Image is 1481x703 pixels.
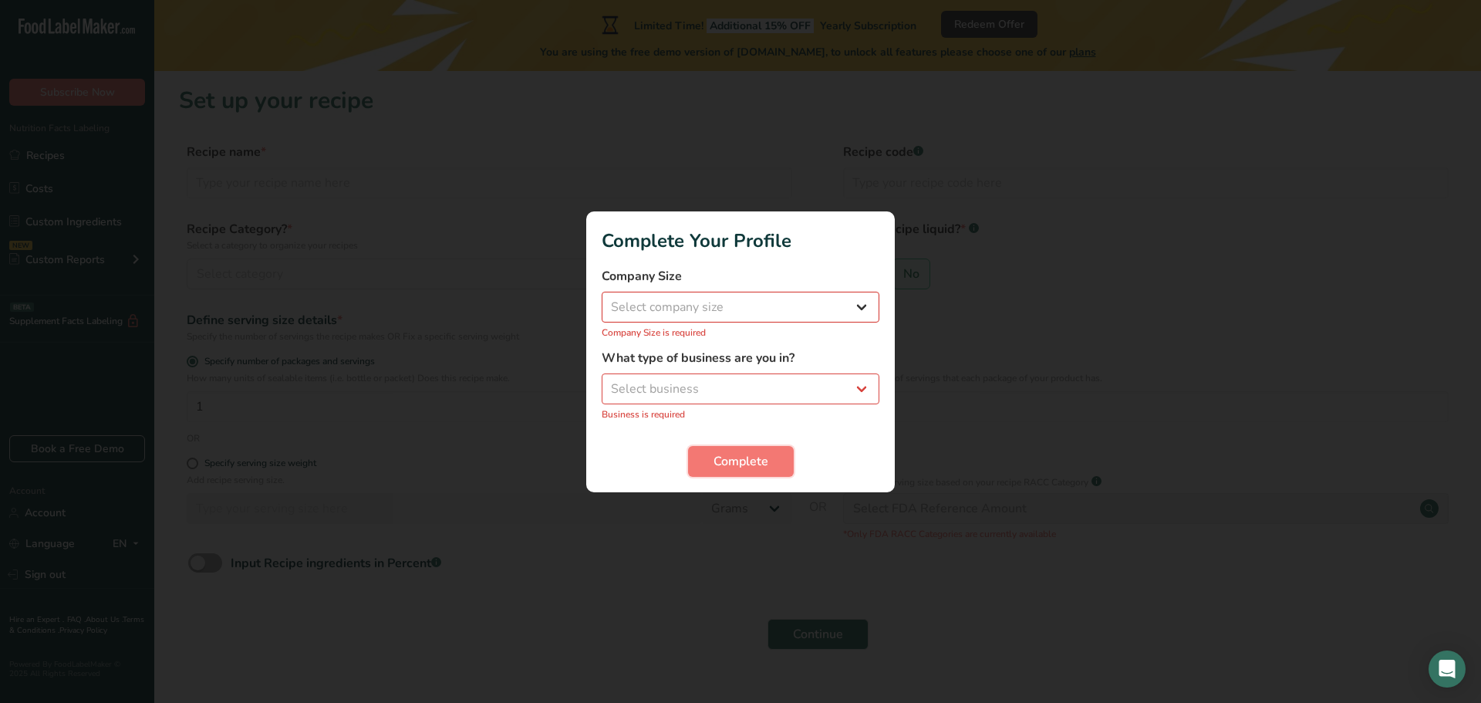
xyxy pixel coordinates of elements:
label: Company Size [602,267,879,286]
label: What type of business are you in? [602,349,879,367]
button: Complete [688,446,794,477]
p: Company Size is required [602,326,879,340]
p: Business is required [602,407,879,421]
span: Complete [714,452,768,471]
div: Open Intercom Messenger [1429,651,1466,688]
h1: Complete Your Profile [602,227,879,255]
